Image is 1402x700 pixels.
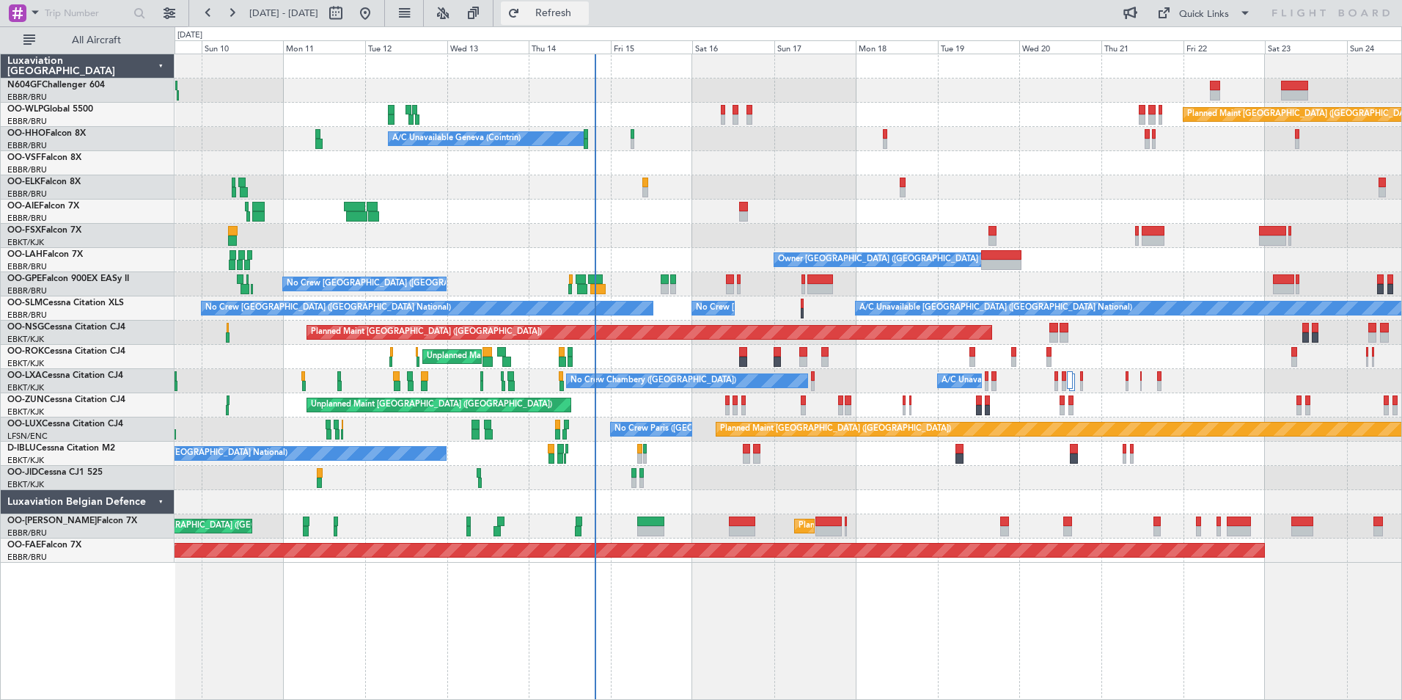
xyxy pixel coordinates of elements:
a: EBBR/BRU [7,261,47,272]
div: Sun 10 [202,40,284,54]
a: EBBR/BRU [7,285,47,296]
div: Planned Maint [GEOGRAPHIC_DATA] ([GEOGRAPHIC_DATA]) [311,321,542,343]
div: Wed 20 [1019,40,1101,54]
span: OO-FSX [7,226,41,235]
a: EBBR/BRU [7,213,47,224]
a: EBKT/KJK [7,406,44,418]
div: [DATE] [177,29,202,42]
span: OO-[PERSON_NAME] [7,517,97,525]
div: Fri 15 [611,40,693,54]
span: OO-VSF [7,153,41,162]
a: EBBR/BRU [7,164,47,175]
span: OO-LAH [7,250,43,259]
div: Tue 12 [365,40,447,54]
a: OO-HHOFalcon 8X [7,129,86,138]
div: Unplanned Maint [GEOGRAPHIC_DATA] ([GEOGRAPHIC_DATA]) [311,394,552,416]
div: A/C Unavailable [942,370,1002,392]
a: EBKT/KJK [7,237,44,248]
span: OO-HHO [7,129,45,138]
div: A/C Unavailable Geneva (Cointrin) [392,128,521,150]
a: EBBR/BRU [7,528,47,539]
a: EBKT/KJK [7,382,44,393]
button: All Aircraft [16,29,159,52]
span: OO-ZUN [7,395,44,404]
span: OO-ROK [7,347,44,356]
a: OO-FSXFalcon 7X [7,226,81,235]
span: OO-ELK [7,178,40,186]
a: OO-ELKFalcon 8X [7,178,81,186]
span: OO-JID [7,468,38,477]
a: OO-GPEFalcon 900EX EASy II [7,274,129,283]
span: N604GF [7,81,42,90]
a: EBBR/BRU [7,552,47,563]
div: No Crew [GEOGRAPHIC_DATA] ([GEOGRAPHIC_DATA] National) [205,297,451,319]
div: No Crew [GEOGRAPHIC_DATA] ([GEOGRAPHIC_DATA] National) [696,297,942,319]
span: OO-NSG [7,323,44,332]
a: OO-NSGCessna Citation CJ4 [7,323,125,332]
div: Thu 21 [1101,40,1183,54]
div: Owner [GEOGRAPHIC_DATA] ([GEOGRAPHIC_DATA] National) [778,249,1015,271]
a: OO-[PERSON_NAME]Falcon 7X [7,517,137,525]
a: N604GFChallenger 604 [7,81,105,90]
a: EBBR/BRU [7,189,47,200]
a: OO-WLPGlobal 5500 [7,105,93,114]
div: Sun 17 [774,40,856,54]
a: EBBR/BRU [7,116,47,127]
span: OO-LXA [7,371,42,380]
a: OO-LXACessna Citation CJ4 [7,371,123,380]
a: OO-JIDCessna CJ1 525 [7,468,103,477]
a: EBBR/BRU [7,310,47,321]
input: Trip Number [45,2,129,24]
a: OO-AIEFalcon 7X [7,202,79,211]
div: No Crew [GEOGRAPHIC_DATA] ([GEOGRAPHIC_DATA] National) [287,273,532,295]
div: Tue 19 [938,40,1020,54]
a: EBBR/BRU [7,140,47,151]
span: OO-GPE [7,274,42,283]
a: D-IBLUCessna Citation M2 [7,444,115,453]
span: OO-SLM [7,299,43,307]
div: Thu 14 [529,40,611,54]
a: EBKT/KJK [7,479,44,490]
div: A/C Unavailable [GEOGRAPHIC_DATA] ([GEOGRAPHIC_DATA] National) [859,297,1132,319]
span: All Aircraft [38,35,155,45]
a: OO-SLMCessna Citation XLS [7,299,124,307]
div: Quick Links [1179,7,1229,22]
div: Unplanned Maint [GEOGRAPHIC_DATA]-[GEOGRAPHIC_DATA] [427,346,664,368]
div: Wed 13 [447,40,529,54]
a: EBKT/KJK [7,334,44,345]
a: EBKT/KJK [7,455,44,466]
a: EBKT/KJK [7,358,44,369]
span: OO-WLP [7,105,43,114]
button: Refresh [501,1,589,25]
span: OO-FAE [7,541,41,550]
span: D-IBLU [7,444,36,453]
span: OO-LUX [7,420,42,429]
div: No Crew Chambery ([GEOGRAPHIC_DATA]) [570,370,736,392]
div: Fri 22 [1183,40,1266,54]
a: OO-ZUNCessna Citation CJ4 [7,395,125,404]
a: LFSN/ENC [7,431,48,442]
span: [DATE] - [DATE] [249,7,318,20]
div: Mon 11 [283,40,365,54]
a: EBBR/BRU [7,92,47,103]
button: Quick Links [1150,1,1258,25]
a: OO-FAEFalcon 7X [7,541,81,550]
a: OO-LUXCessna Citation CJ4 [7,420,123,429]
a: OO-LAHFalcon 7X [7,250,83,259]
a: OO-ROKCessna Citation CJ4 [7,347,125,356]
div: No Crew Paris ([GEOGRAPHIC_DATA]) [614,418,760,440]
span: Refresh [523,8,584,18]
div: Sat 23 [1265,40,1347,54]
div: Sat 16 [692,40,774,54]
a: OO-VSFFalcon 8X [7,153,81,162]
div: Mon 18 [856,40,938,54]
div: Planned Maint [GEOGRAPHIC_DATA] ([GEOGRAPHIC_DATA]) [720,418,951,440]
span: OO-AIE [7,202,39,211]
div: Planned Maint [GEOGRAPHIC_DATA] ([GEOGRAPHIC_DATA] National) [799,515,1064,537]
div: Unplanned Maint [GEOGRAPHIC_DATA] ([GEOGRAPHIC_DATA] National) [82,515,358,537]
